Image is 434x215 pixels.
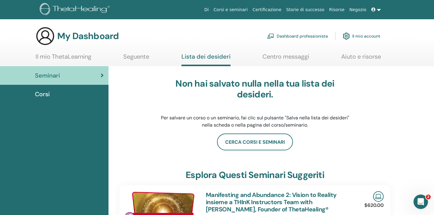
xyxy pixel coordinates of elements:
[327,4,347,15] a: Risorse
[267,33,274,39] img: chalkboard-teacher.svg
[263,53,309,65] a: Centro messaggi
[35,90,50,99] span: Corsi
[373,191,384,202] img: Live Online Seminar
[250,4,284,15] a: Certificazione
[123,53,149,65] a: Seguente
[343,31,350,41] img: cog.svg
[414,195,428,209] iframe: Intercom live chat
[341,53,381,65] a: Aiuto e risorse
[284,4,327,15] a: Storie di successo
[211,4,250,15] a: Corsi e seminari
[186,170,324,180] h3: Esplora questi seminari suggeriti
[181,53,231,66] a: Lista dei desideri
[267,29,328,43] a: Dashboard professionista
[206,191,336,213] a: Manifesting and Abundance 2: Vision to Reality insieme a THInK Instructors Team with [PERSON_NAME...
[36,26,55,46] img: generic-user-icon.jpg
[426,195,431,199] span: 2
[40,3,112,17] img: logo.png
[202,4,211,15] a: Di
[217,134,293,150] a: Cerca corsi e seminari
[160,78,350,100] h3: Non hai salvato nulla nella tua lista dei desideri.
[347,4,369,15] a: Negozio
[160,114,350,129] p: Per salvare un corso o un seminario, fai clic sul pulsante "Salva nella lista dei desideri" nella...
[343,29,380,43] a: Il mio account
[36,53,91,65] a: Il mio ThetaLearning
[35,71,60,80] span: Seminari
[364,202,384,209] p: $620.00
[57,31,119,41] h3: My Dashboard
